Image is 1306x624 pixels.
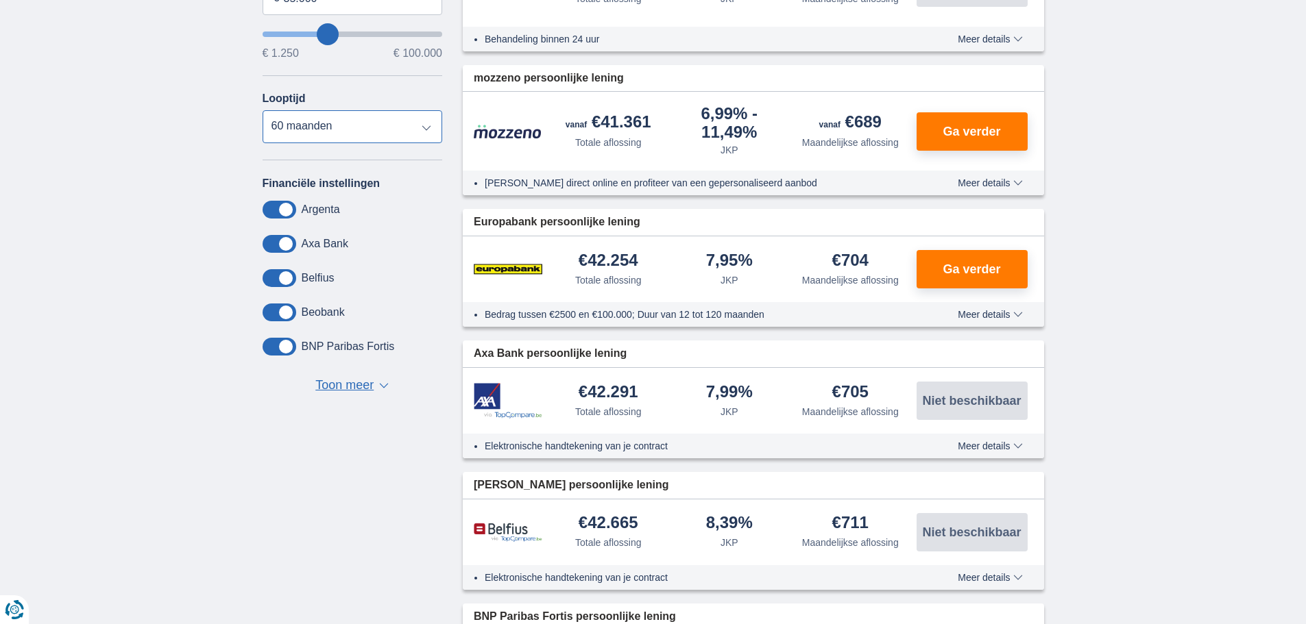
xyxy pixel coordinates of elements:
[706,252,753,271] div: 7,95%
[302,272,335,284] label: Belfius
[917,382,1028,420] button: Niet beschikbaar
[917,513,1028,551] button: Niet beschikbaar
[958,310,1022,319] span: Meer details
[802,273,899,287] div: Maandelijkse aflossing
[917,112,1028,151] button: Ga verder
[958,34,1022,44] span: Meer details
[302,238,348,250] label: Axa Bank
[474,523,542,542] img: product.pl.alt Belfius
[947,440,1032,451] button: Meer details
[302,203,340,216] label: Argenta
[394,48,442,59] span: € 100.000
[706,384,753,402] div: 7,99%
[485,32,908,46] li: Behandeling binnen 24 uur
[474,383,542,419] img: product.pl.alt Axa Bank
[832,384,869,402] div: €705
[675,105,785,140] div: 6,99%
[263,48,299,59] span: € 1.250
[721,143,738,157] div: JKP
[485,176,908,190] li: [PERSON_NAME] direct online en profiteer van een gepersonaliseerd aanbod
[721,405,738,419] div: JKP
[706,514,753,533] div: 8,39%
[958,178,1022,188] span: Meer details
[579,252,638,271] div: €42.254
[721,536,738,549] div: JKP
[575,405,642,419] div: Totale aflossing
[721,273,738,287] div: JKP
[575,536,642,549] div: Totale aflossing
[958,573,1022,582] span: Meer details
[575,273,642,287] div: Totale aflossing
[832,514,869,533] div: €711
[474,71,624,86] span: mozzeno persoonlijke lening
[474,214,640,230] span: Europabank persoonlijke lening
[263,177,380,190] label: Financiële instellingen
[958,441,1022,451] span: Meer details
[302,306,345,319] label: Beobank
[802,136,899,149] div: Maandelijkse aflossing
[474,252,542,286] img: product.pl.alt Europabank
[485,571,908,584] li: Elektronische handtekening van je contract
[943,263,1000,275] span: Ga verder
[922,526,1021,538] span: Niet beschikbaar
[943,125,1000,138] span: Ga verder
[485,439,908,453] li: Elektronische handtekening van je contract
[474,477,668,493] span: [PERSON_NAME] persoonlijke lening
[947,572,1032,583] button: Meer details
[802,405,899,419] div: Maandelijkse aflossing
[263,92,306,105] label: Looptijd
[474,124,542,139] img: product.pl.alt Mozzeno
[947,177,1032,188] button: Meer details
[379,383,389,388] span: ▼
[802,536,899,549] div: Maandelijkse aflossing
[947,309,1032,320] button: Meer details
[575,136,642,149] div: Totale aflossing
[579,514,638,533] div: €42.665
[566,114,651,133] div: €41.361
[947,34,1032,45] button: Meer details
[315,377,374,395] span: Toon meer
[579,384,638,402] div: €42.291
[302,340,395,353] label: BNP Paribas Fortis
[474,346,627,362] span: Axa Bank persoonlijke lening
[819,114,882,133] div: €689
[485,308,908,321] li: Bedrag tussen €2500 en €100.000; Duur van 12 tot 120 maanden
[832,252,869,271] div: €704
[263,32,443,37] input: wantToBorrow
[917,250,1028,288] button: Ga verder
[311,376,393,395] button: Toon meer ▼
[922,395,1021,407] span: Niet beschikbaar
